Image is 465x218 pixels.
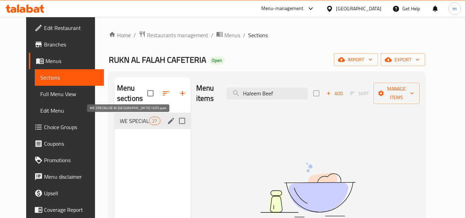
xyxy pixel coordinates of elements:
[109,31,131,39] a: Home
[134,31,136,39] li: /
[248,31,268,39] span: Sections
[216,31,240,40] a: Menus
[334,53,378,66] button: import
[386,55,420,64] span: export
[346,88,373,99] span: Select section first
[35,69,104,86] a: Sections
[209,58,225,63] span: Open
[29,152,104,168] a: Promotions
[29,53,104,69] a: Menus
[109,52,206,68] span: RUKN AL FALAH CAFETERIA
[158,85,174,102] span: Sort sections
[29,185,104,201] a: Upsell
[166,116,176,126] button: edit
[35,102,104,119] a: Edit Menu
[139,31,208,40] a: Restaurants management
[44,189,98,197] span: Upsell
[40,73,98,82] span: Sections
[143,86,158,101] span: Select all sections
[174,85,191,102] button: Add section
[114,113,191,129] div: WE SPECIALISE IN [GEOGRAPHIC_DATA] 100% pure27edit
[149,117,160,125] div: items
[324,88,346,99] button: Add
[373,83,420,104] button: Manage items
[109,31,425,40] nav: breadcrumb
[149,118,160,124] span: 27
[381,53,425,66] button: export
[44,24,98,32] span: Edit Restaurant
[147,31,208,39] span: Restaurants management
[120,117,149,125] span: WE SPECIALISE IN [GEOGRAPHIC_DATA] 100% pure
[243,31,245,39] li: /
[44,156,98,164] span: Promotions
[29,119,104,135] a: Choice Groups
[117,83,147,104] h2: Menu sections
[379,85,414,102] span: Manage items
[324,88,346,99] span: Add item
[29,201,104,218] a: Coverage Report
[114,110,191,132] nav: Menu sections
[40,90,98,98] span: Full Menu View
[325,90,344,97] span: Add
[29,36,104,53] a: Branches
[453,5,457,12] span: m
[336,5,381,12] div: [GEOGRAPHIC_DATA]
[211,31,213,39] li: /
[45,57,98,65] span: Menus
[224,31,240,39] span: Menus
[44,123,98,131] span: Choice Groups
[29,168,104,185] a: Menu disclaimer
[44,139,98,148] span: Coupons
[29,135,104,152] a: Coupons
[44,173,98,181] span: Menu disclaimer
[226,87,308,100] input: search
[196,83,218,104] h2: Menu items
[44,40,98,49] span: Branches
[40,106,98,115] span: Edit Menu
[261,4,304,13] div: Menu-management
[29,20,104,36] a: Edit Restaurant
[35,86,104,102] a: Full Menu View
[44,206,98,214] span: Coverage Report
[339,55,372,64] span: import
